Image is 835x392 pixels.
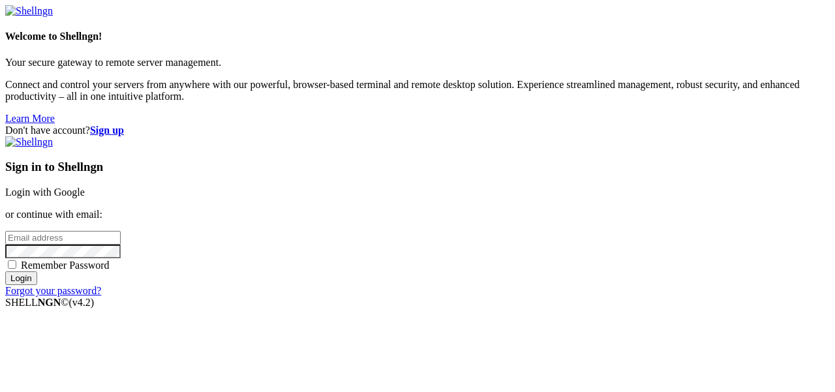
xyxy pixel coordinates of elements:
div: Don't have account? [5,125,830,136]
p: Connect and control your servers from anywhere with our powerful, browser-based terminal and remo... [5,79,830,102]
span: 4.2.0 [69,297,95,308]
input: Login [5,271,37,285]
span: SHELL © [5,297,94,308]
h3: Sign in to Shellngn [5,160,830,174]
a: Learn More [5,113,55,124]
span: Remember Password [21,260,110,271]
a: Forgot your password? [5,285,101,296]
p: or continue with email: [5,209,830,220]
input: Remember Password [8,260,16,269]
h4: Welcome to Shellngn! [5,31,830,42]
input: Email address [5,231,121,245]
b: NGN [38,297,61,308]
a: Login with Google [5,187,85,198]
img: Shellngn [5,5,53,17]
p: Your secure gateway to remote server management. [5,57,830,68]
img: Shellngn [5,136,53,148]
a: Sign up [90,125,124,136]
